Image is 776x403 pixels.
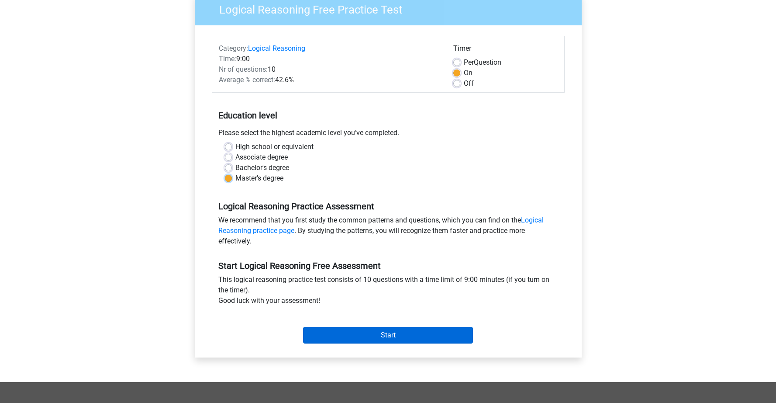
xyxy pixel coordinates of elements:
[218,107,558,124] h5: Education level
[464,68,472,78] label: On
[212,75,447,85] div: 42.6%
[218,261,558,271] h5: Start Logical Reasoning Free Assessment
[219,65,268,73] span: Nr of questions:
[235,163,289,173] label: Bachelor's degree
[453,43,558,57] div: Timer
[212,274,565,309] div: This logical reasoning practice test consists of 10 questions with a time limit of 9:00 minutes (...
[464,57,501,68] label: Question
[303,327,473,344] input: Start
[218,201,558,212] h5: Logical Reasoning Practice Assessment
[219,44,248,52] span: Category:
[235,142,314,152] label: High school or equivalent
[212,54,447,64] div: 9:00
[248,44,305,52] a: Logical Reasoning
[464,78,474,89] label: Off
[212,215,565,250] div: We recommend that you first study the common patterns and questions, which you can find on the . ...
[235,173,283,184] label: Master's degree
[235,152,288,163] label: Associate degree
[464,58,474,66] span: Per
[219,55,236,63] span: Time:
[212,128,565,142] div: Please select the highest academic level you’ve completed.
[219,76,275,84] span: Average % correct:
[212,64,447,75] div: 10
